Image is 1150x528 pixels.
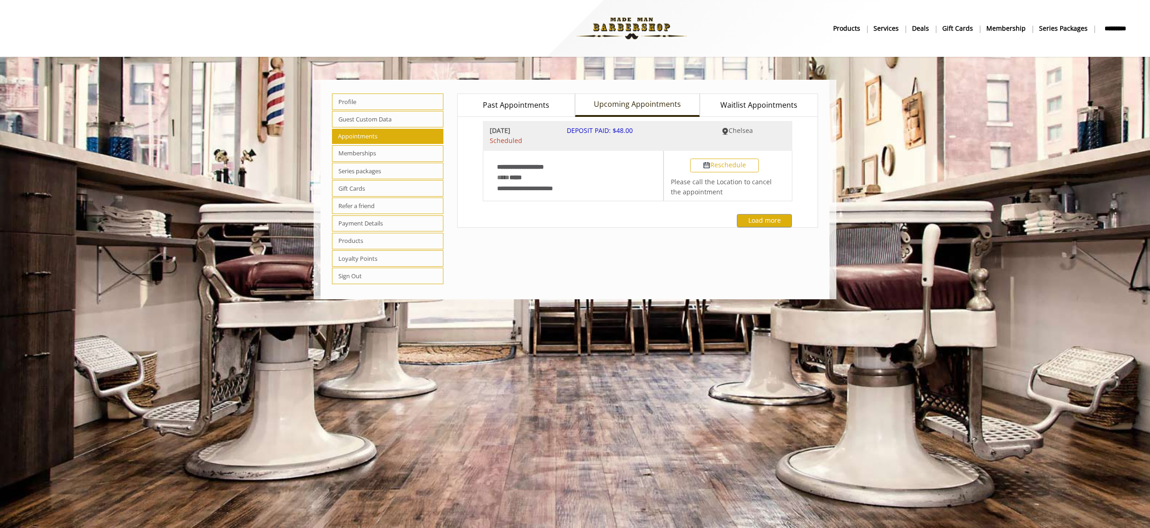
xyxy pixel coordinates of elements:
[906,22,936,35] a: DealsDeals
[720,99,797,111] span: Waitlist Appointments
[490,136,553,146] span: Scheduled
[332,145,443,162] span: Memberships
[671,177,772,196] span: Please call the Location to cancel the appointment
[483,99,549,111] span: Past Appointments
[332,215,443,232] span: Payment Details
[912,23,929,33] b: Deals
[567,126,633,135] span: DEPOSIT PAID: $48.00
[1033,22,1095,35] a: Series packagesSeries packages
[986,23,1026,33] b: Membership
[594,99,681,110] span: Upcoming Appointments
[980,22,1033,35] a: MembershipMembership
[332,250,443,267] span: Loyalty Points
[737,214,792,227] button: Load more
[332,129,443,144] span: Appointments
[332,163,443,179] span: Series packages
[729,126,753,135] span: Chelsea
[827,22,867,35] a: Productsproducts
[490,126,553,136] b: [DATE]
[722,128,729,135] img: Chelsea
[703,162,710,169] img: Reschedule
[569,3,695,54] img: Made Man Barbershop logo
[942,23,973,33] b: gift cards
[332,93,443,110] span: Profile
[833,23,860,33] b: products
[1039,23,1088,33] b: Series packages
[332,233,443,249] span: Products
[867,22,906,35] a: ServicesServices
[332,180,443,197] span: Gift Cards
[332,268,443,284] span: Sign Out
[332,111,443,127] span: Guest Custom Data
[936,22,980,35] a: Gift cardsgift cards
[690,159,759,172] button: Reschedule
[874,23,899,33] b: Services
[332,198,443,214] span: Refer a friend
